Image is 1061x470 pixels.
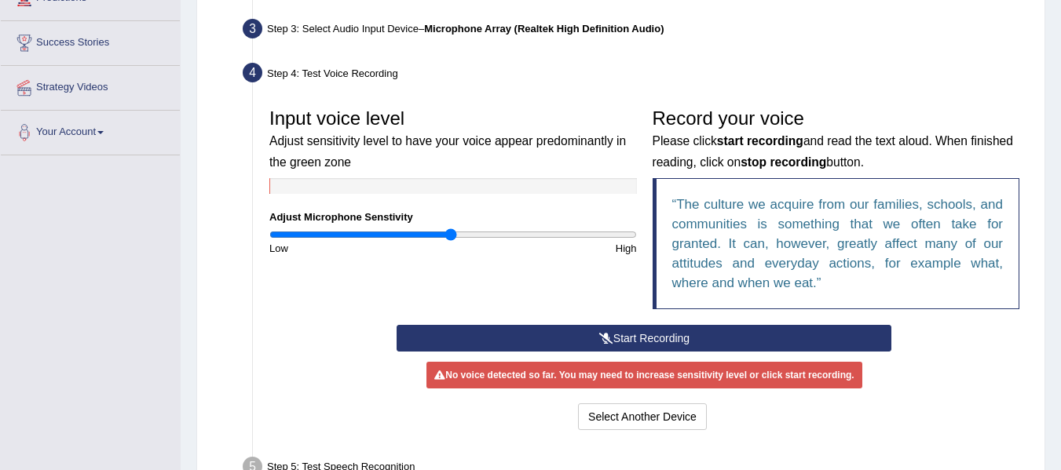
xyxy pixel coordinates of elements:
[578,403,707,430] button: Select Another Device
[672,197,1004,290] q: The culture we acquire from our families, schools, and communities is something that we often tak...
[269,108,637,170] h3: Input voice level
[453,241,645,256] div: High
[426,362,862,388] div: No voice detected so far. You may need to increase sensitivity level or click start recording.
[717,134,803,148] b: start recording
[741,155,826,169] b: stop recording
[1,66,180,105] a: Strategy Videos
[653,108,1020,170] h3: Record your voice
[236,58,1037,93] div: Step 4: Test Voice Recording
[424,23,664,35] b: Microphone Array (Realtek High Definition Audio)
[236,14,1037,49] div: Step 3: Select Audio Input Device
[653,134,1013,168] small: Please click and read the text aloud. When finished reading, click on button.
[419,23,664,35] span: –
[262,241,453,256] div: Low
[1,21,180,60] a: Success Stories
[269,134,626,168] small: Adjust sensitivity level to have your voice appear predominantly in the green zone
[269,209,413,224] label: Adjust Microphone Senstivity
[397,325,891,352] button: Start Recording
[1,111,180,150] a: Your Account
